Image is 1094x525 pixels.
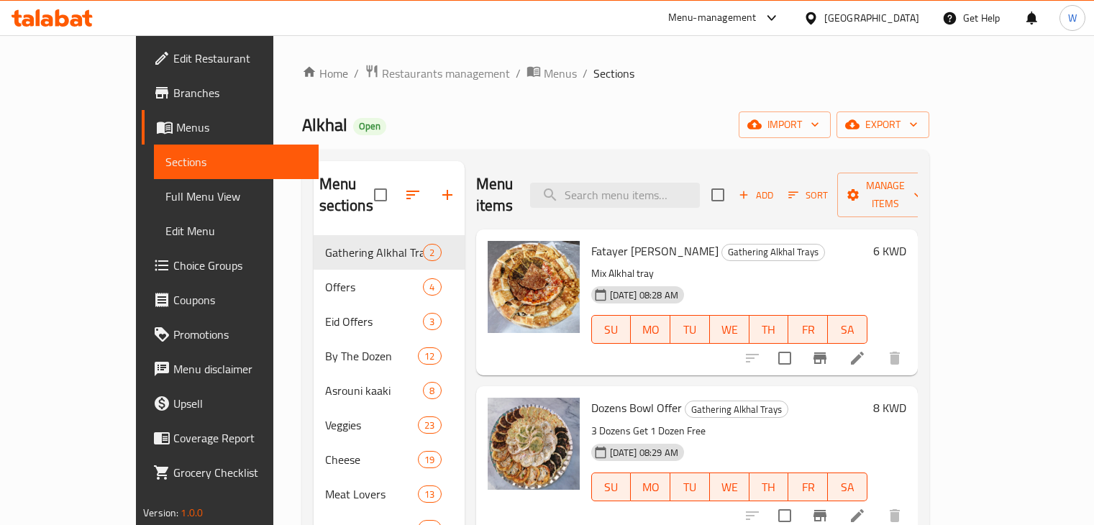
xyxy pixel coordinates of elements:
span: Grocery Checklist [173,464,307,481]
a: Grocery Checklist [142,455,319,490]
span: Select to update [770,343,800,373]
a: Sections [154,145,319,179]
a: Promotions [142,317,319,352]
span: Coupons [173,291,307,309]
button: Manage items [837,173,934,217]
button: import [739,111,831,138]
button: WE [710,472,749,501]
span: Choice Groups [173,257,307,274]
span: Menus [544,65,577,82]
span: Dozens Bowl Offer [591,397,682,419]
span: Eid Offers [325,313,424,330]
button: SA [828,472,867,501]
button: TU [670,315,710,344]
div: Eid Offers3 [314,304,465,339]
span: 12 [419,350,440,363]
span: [DATE] 08:28 AM [604,288,684,302]
span: Veggies [325,416,419,434]
div: Menu-management [668,9,757,27]
a: Menu disclaimer [142,352,319,386]
img: Dozens Bowl Offer [488,398,580,490]
h2: Menu items [476,173,514,216]
span: Gathering Alkhal Trays [685,401,788,418]
span: Add item [733,184,779,206]
p: Mix Alkhal tray [591,265,867,283]
span: Edit Restaurant [173,50,307,67]
span: 23 [419,419,440,432]
div: [GEOGRAPHIC_DATA] [824,10,919,26]
span: Manage items [849,177,922,213]
button: SU [591,472,632,501]
span: SA [834,319,862,340]
span: [DATE] 08:29 AM [604,446,684,460]
span: Sections [165,153,307,170]
a: Choice Groups [142,248,319,283]
span: SA [834,477,862,498]
button: export [837,111,929,138]
li: / [354,65,359,82]
span: Sort sections [396,178,430,212]
button: TU [670,472,710,501]
button: delete [878,341,912,375]
span: FR [794,319,822,340]
a: Menus [142,110,319,145]
span: export [848,116,918,134]
span: Coverage Report [173,429,307,447]
span: MO [637,477,665,498]
button: FR [788,472,828,501]
div: items [423,278,441,296]
span: WE [716,319,744,340]
a: Restaurants management [365,64,510,83]
span: import [750,116,819,134]
span: Open [353,120,386,132]
span: Asrouni kaaki [325,382,424,399]
div: items [423,382,441,399]
span: Sort items [779,184,837,206]
span: TH [755,319,783,340]
span: 13 [419,488,440,501]
span: W [1068,10,1077,26]
a: Coverage Report [142,421,319,455]
div: Veggies23 [314,408,465,442]
span: Offers [325,278,424,296]
span: Add [737,187,775,204]
a: Coupons [142,283,319,317]
button: TH [749,472,789,501]
span: Branches [173,84,307,101]
span: Edit Menu [165,222,307,239]
div: items [418,416,441,434]
div: Gathering Alkhal Trays2 [314,235,465,270]
div: Gathering Alkhal Trays [721,244,825,261]
button: WE [710,315,749,344]
button: Add section [430,178,465,212]
span: Select all sections [365,180,396,210]
span: Fatayer [PERSON_NAME] [591,240,719,262]
a: Edit menu item [849,507,866,524]
div: Meat Lovers13 [314,477,465,511]
span: TH [755,477,783,498]
span: FR [794,477,822,498]
div: items [418,451,441,468]
span: Sections [593,65,634,82]
div: items [418,485,441,503]
span: Meat Lovers [325,485,419,503]
span: Upsell [173,395,307,412]
div: Offers4 [314,270,465,304]
img: Fatayer Alkhal Tray [488,241,580,333]
span: Version: [143,503,178,522]
a: Upsell [142,386,319,421]
span: SU [598,477,626,498]
div: Asrouni kaaki8 [314,373,465,408]
span: 8 [424,384,440,398]
span: 2 [424,246,440,260]
div: Gathering Alkhal Trays [685,401,788,418]
nav: breadcrumb [302,64,929,83]
a: Home [302,65,348,82]
button: SU [591,315,632,344]
span: Gathering Alkhal Trays [325,244,424,261]
div: By The Dozen12 [314,339,465,373]
span: Alkhal [302,109,347,141]
button: MO [631,472,670,501]
div: Cheese19 [314,442,465,477]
